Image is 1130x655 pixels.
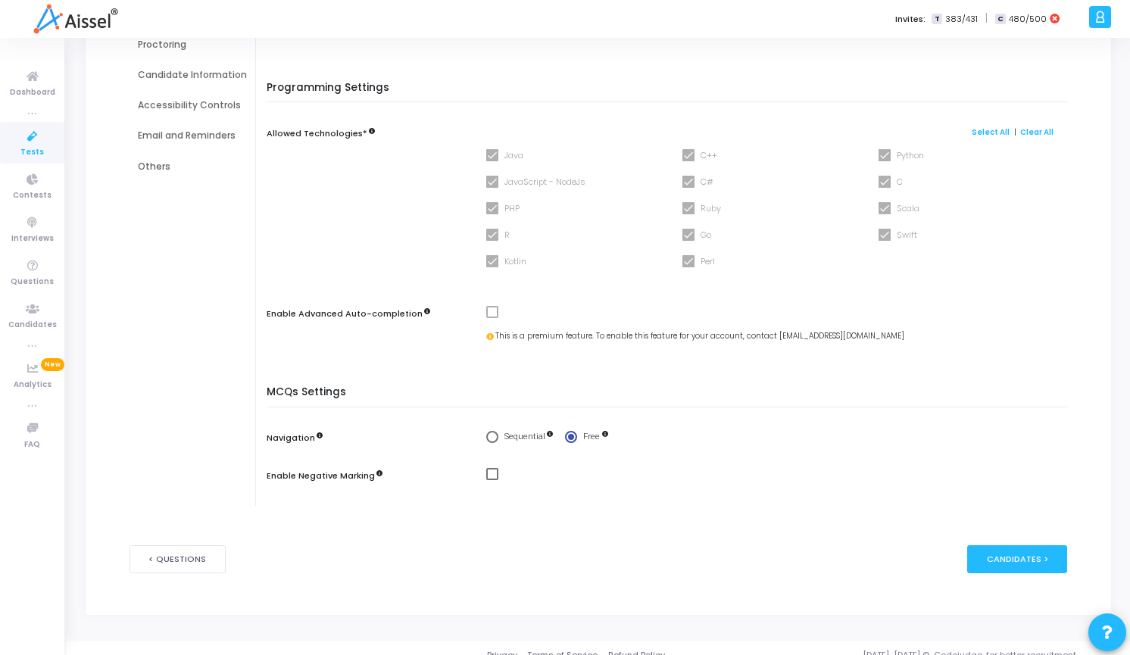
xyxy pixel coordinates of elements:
span: C++ [701,146,717,164]
span: FAQ [24,438,40,451]
div: Accessibility Controls [138,98,247,112]
div: Others [138,160,247,173]
label: Enable Advanced Auto-completion [267,307,430,320]
img: logo [33,4,117,34]
div: Candidate Information [138,68,247,82]
span: Questions [11,276,54,289]
span: Interviews [11,232,54,245]
span: Free [583,432,600,441]
span: T [932,14,941,25]
span: Java [504,146,523,164]
span: New [41,358,64,371]
span: Python [897,146,924,164]
button: < Questions [130,545,226,573]
span: C [897,173,903,191]
label: Navigation [267,432,315,444]
span: Go [701,226,711,244]
a: Select All [972,127,1010,137]
span: Swift [897,226,917,244]
span: JavaScript - NodeJs [504,173,585,191]
span: Contests [13,189,52,202]
span: | [1014,126,1016,138]
div: Email and Reminders [138,129,247,142]
div: Candidates > [967,545,1068,573]
span: | [985,11,988,27]
span: Ruby [701,199,721,217]
span: PHP [504,199,520,217]
span: C [995,14,1005,25]
div: This is a premium feature. To enable this feature for your account, contact [EMAIL_ADDRESS][DOMAI... [486,331,1075,342]
h5: MCQs Settings [267,386,1075,407]
span: Sequential [504,432,545,441]
label: Allowed Technologies* [267,127,367,140]
label: Invites: [895,13,926,26]
label: Enable Negative Marking [267,469,375,482]
span: Tests [20,146,44,159]
a: Clear All [1020,127,1054,137]
mat-radio-group: Select confirmation [486,430,1075,444]
span: Candidates [8,319,57,332]
span: Kotlin [504,252,526,270]
span: Analytics [14,379,52,391]
span: C# [701,173,713,191]
span: 480/500 [1009,13,1047,26]
span: Dashboard [10,86,55,99]
h5: Programming Settings [267,82,1075,103]
div: Proctoring [138,38,247,51]
span: Perl [701,252,715,270]
span: Scala [897,199,919,217]
span: R [504,226,510,244]
span: 383/431 [945,13,978,26]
